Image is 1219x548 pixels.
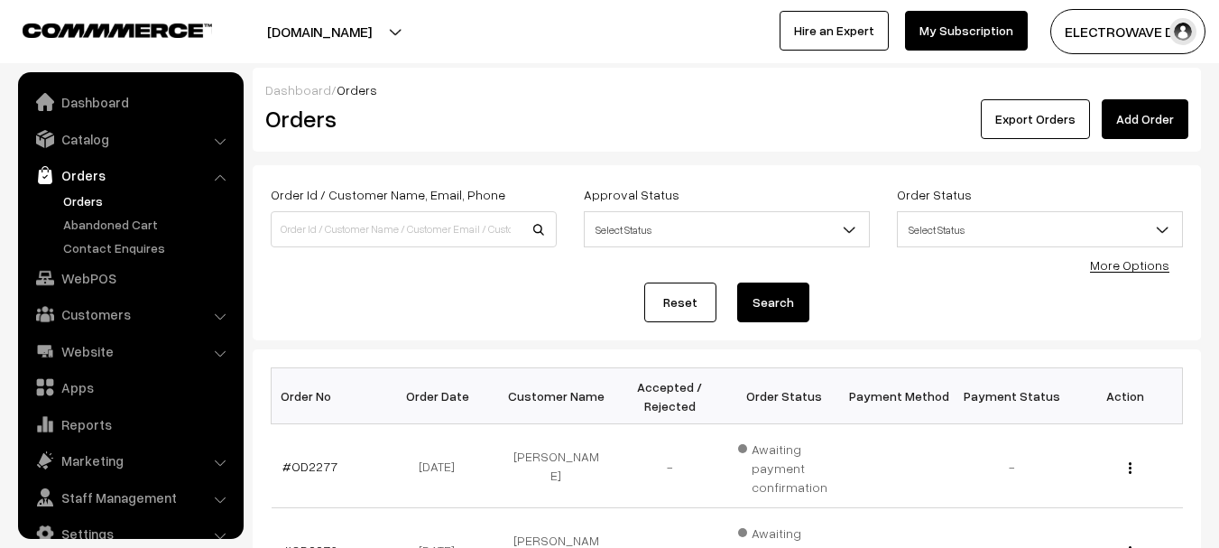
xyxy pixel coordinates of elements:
[905,11,1028,51] a: My Subscription
[23,262,237,294] a: WebPOS
[737,283,809,322] button: Search
[897,185,972,204] label: Order Status
[584,211,870,247] span: Select Status
[271,185,505,204] label: Order Id / Customer Name, Email, Phone
[23,123,237,155] a: Catalog
[1129,462,1131,474] img: Menu
[585,214,869,246] span: Select Status
[1090,257,1169,273] a: More Options
[59,238,237,257] a: Contact Enquires
[23,335,237,367] a: Website
[23,18,180,40] a: COMMMERCE
[897,211,1183,247] span: Select Status
[738,435,830,497] span: Awaiting payment confirmation
[955,368,1068,424] th: Payment Status
[337,82,377,98] span: Orders
[955,424,1068,508] td: -
[23,159,237,191] a: Orders
[385,424,499,508] td: [DATE]
[59,215,237,234] a: Abandoned Cart
[613,368,726,424] th: Accepted / Rejected
[282,459,337,474] a: #OD2277
[613,424,726,508] td: -
[265,80,1188,99] div: /
[1169,18,1196,45] img: user
[23,23,212,37] img: COMMMERCE
[644,283,716,322] a: Reset
[271,211,557,247] input: Order Id / Customer Name / Customer Email / Customer Phone
[1102,99,1188,139] a: Add Order
[385,368,499,424] th: Order Date
[23,444,237,477] a: Marketing
[23,371,237,404] a: Apps
[981,99,1090,139] button: Export Orders
[23,481,237,514] a: Staff Management
[584,185,679,204] label: Approval Status
[1050,9,1205,54] button: ELECTROWAVE DE…
[499,424,613,508] td: [PERSON_NAME]
[59,191,237,210] a: Orders
[272,368,385,424] th: Order No
[898,214,1182,246] span: Select Status
[265,82,331,98] a: Dashboard
[499,368,613,424] th: Customer Name
[204,9,435,54] button: [DOMAIN_NAME]
[23,298,237,330] a: Customers
[265,105,555,133] h2: Orders
[780,11,889,51] a: Hire an Expert
[23,86,237,118] a: Dashboard
[727,368,841,424] th: Order Status
[841,368,955,424] th: Payment Method
[1068,368,1182,424] th: Action
[23,408,237,441] a: Reports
